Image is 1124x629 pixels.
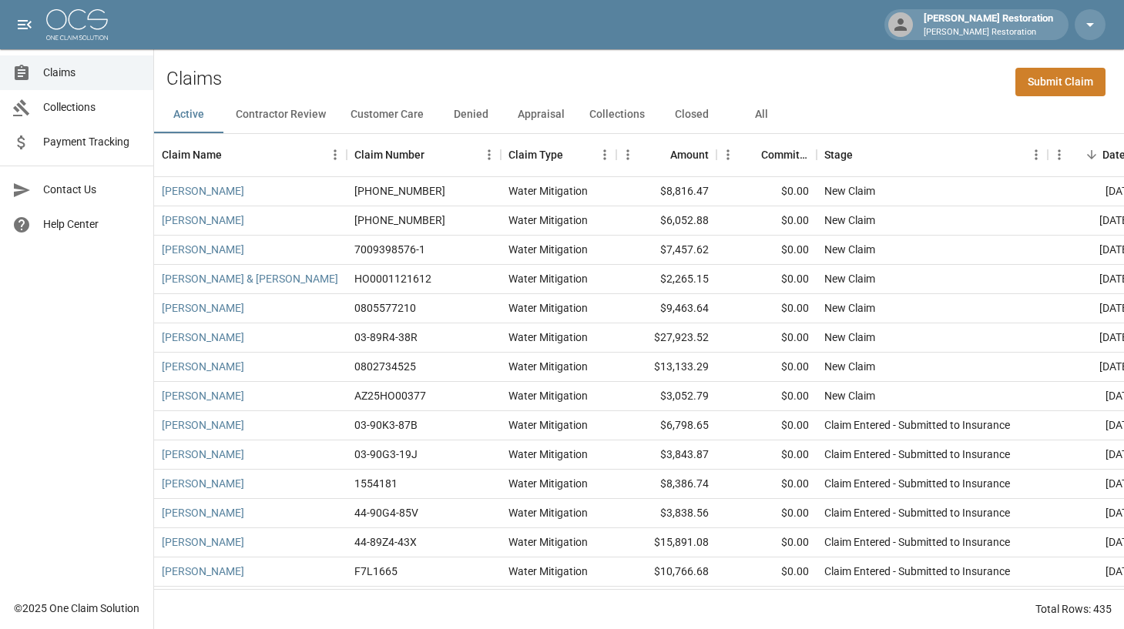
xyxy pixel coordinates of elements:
[43,182,141,198] span: Contact Us
[616,557,716,587] div: $10,766.68
[508,417,588,433] div: Water Mitigation
[508,534,588,550] div: Water Mitigation
[508,564,588,579] div: Water Mitigation
[853,144,874,166] button: Sort
[824,133,853,176] div: Stage
[716,528,817,557] div: $0.00
[616,294,716,323] div: $9,463.64
[324,143,347,166] button: Menu
[347,133,501,176] div: Claim Number
[716,265,817,294] div: $0.00
[43,65,141,81] span: Claims
[43,216,141,233] span: Help Center
[162,564,244,579] a: [PERSON_NAME]
[616,236,716,265] div: $7,457.62
[9,9,40,40] button: open drawer
[222,144,243,166] button: Sort
[616,440,716,470] div: $3,843.87
[338,96,436,133] button: Customer Care
[43,134,141,150] span: Payment Tracking
[616,353,716,382] div: $13,133.29
[354,330,418,345] div: 03-89R4-38R
[508,133,563,176] div: Claim Type
[716,143,740,166] button: Menu
[716,206,817,236] div: $0.00
[508,359,588,374] div: Water Mitigation
[508,300,588,316] div: Water Mitigation
[166,68,222,90] h2: Claims
[716,499,817,528] div: $0.00
[924,26,1053,39] p: [PERSON_NAME] Restoration
[154,133,347,176] div: Claim Name
[824,183,875,199] div: New Claim
[154,96,1124,133] div: dynamic tabs
[670,133,709,176] div: Amount
[162,388,244,403] a: [PERSON_NAME]
[716,587,817,616] div: $0.00
[162,505,244,520] a: [PERSON_NAME]
[508,447,588,462] div: Water Mitigation
[824,534,1010,550] div: Claim Entered - Submitted to Insurance
[824,476,1010,491] div: Claim Entered - Submitted to Insurance
[1081,144,1102,166] button: Sort
[817,133,1048,176] div: Stage
[162,447,244,462] a: [PERSON_NAME]
[162,300,244,316] a: [PERSON_NAME]
[716,323,817,353] div: $0.00
[424,144,446,166] button: Sort
[162,330,244,345] a: [PERSON_NAME]
[616,382,716,411] div: $3,052.79
[162,212,244,228] a: [PERSON_NAME]
[918,11,1059,38] div: [PERSON_NAME] Restoration
[508,476,588,491] div: Water Mitigation
[162,242,244,257] a: [PERSON_NAME]
[716,177,817,206] div: $0.00
[563,144,585,166] button: Sort
[43,99,141,115] span: Collections
[436,96,505,133] button: Denied
[726,96,796,133] button: All
[1025,143,1048,166] button: Menu
[616,528,716,557] div: $15,891.08
[716,440,817,470] div: $0.00
[46,9,108,40] img: ocs-logo-white-transparent.png
[716,353,817,382] div: $0.00
[508,388,588,403] div: Water Mitigation
[1015,68,1106,96] a: Submit Claim
[354,417,418,433] div: 03-90K3-87B
[1048,143,1071,166] button: Menu
[616,470,716,499] div: $8,386.74
[616,206,716,236] div: $6,052.88
[354,447,418,462] div: 03-90G3-19J
[223,96,338,133] button: Contractor Review
[505,96,577,133] button: Appraisal
[616,411,716,440] div: $6,798.65
[354,271,431,286] div: HO0001121612
[824,359,875,374] div: New Claim
[616,499,716,528] div: $3,838.56
[354,534,417,550] div: 44-89Z4-43X
[616,323,716,353] div: $27,923.52
[716,236,817,265] div: $0.00
[354,476,398,491] div: 1554181
[616,133,716,176] div: Amount
[508,330,588,345] div: Water Mitigation
[740,144,761,166] button: Sort
[657,96,726,133] button: Closed
[616,143,639,166] button: Menu
[824,330,875,345] div: New Claim
[162,359,244,374] a: [PERSON_NAME]
[508,183,588,199] div: Water Mitigation
[716,470,817,499] div: $0.00
[824,300,875,316] div: New Claim
[616,177,716,206] div: $8,816.47
[716,133,817,176] div: Committed Amount
[162,183,244,199] a: [PERSON_NAME]
[716,557,817,587] div: $0.00
[162,476,244,491] a: [PERSON_NAME]
[577,96,657,133] button: Collections
[154,96,223,133] button: Active
[1035,601,1112,617] div: Total Rows: 435
[616,587,716,616] div: $9,585.00
[162,271,338,286] a: [PERSON_NAME] & [PERSON_NAME]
